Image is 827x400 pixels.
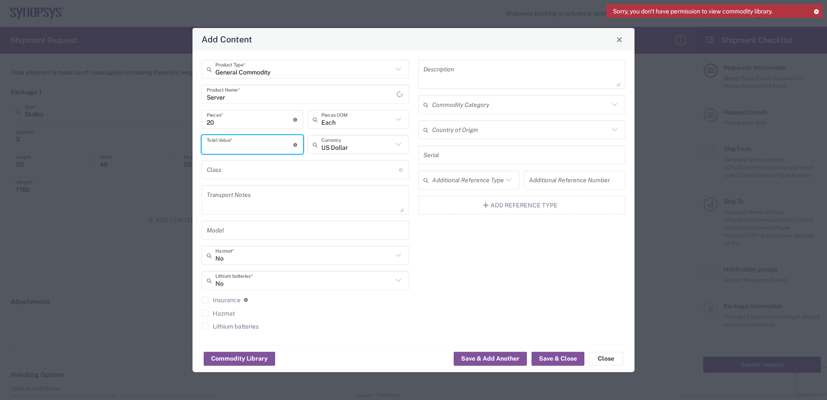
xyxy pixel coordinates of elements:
label: Insurance [202,297,240,303]
button: Commodity Library [204,352,275,365]
label: Hazmat [202,310,235,317]
button: Add Reference Type [418,196,626,215]
button: Save & Close [532,352,584,365]
button: Save & Add Another [454,352,527,365]
h4: Add Content [202,33,252,45]
span: Sorry, you don't have permission to view commodity library. [613,7,773,15]
button: Close [613,33,625,45]
label: Lithium batteries [202,323,259,330]
button: Close [589,352,623,365]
